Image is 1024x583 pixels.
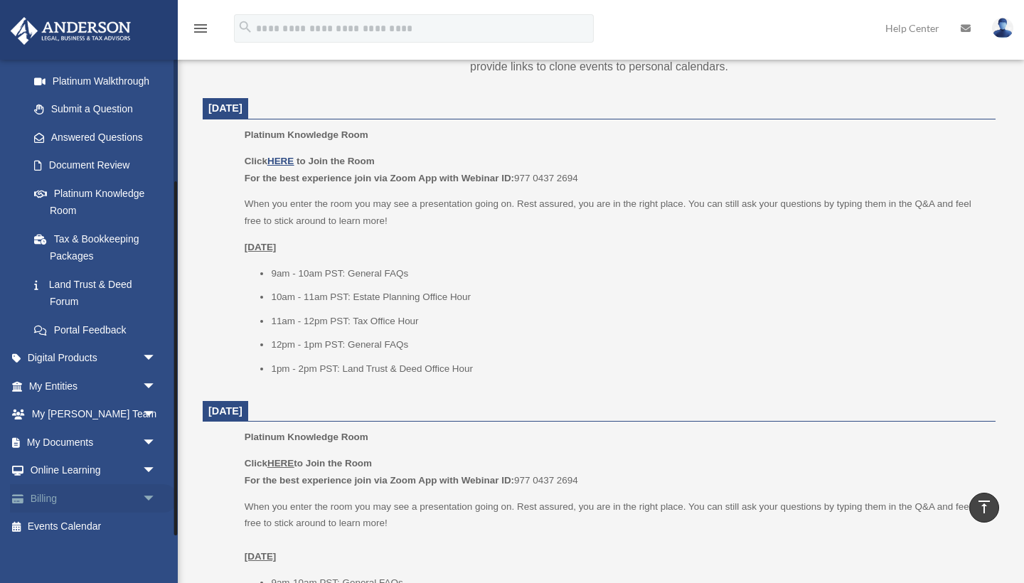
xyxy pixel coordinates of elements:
[142,400,171,429] span: arrow_drop_down
[20,179,171,225] a: Platinum Knowledge Room
[267,156,294,166] a: HERE
[20,270,178,316] a: Land Trust & Deed Forum
[6,17,135,45] img: Anderson Advisors Platinum Portal
[271,289,986,306] li: 10am - 11am PST: Estate Planning Office Hour
[245,156,297,166] b: Click
[245,129,368,140] span: Platinum Knowledge Room
[245,551,277,562] u: [DATE]
[245,196,986,229] p: When you enter the room you may see a presentation going on. Rest assured, you are in the right p...
[271,313,986,330] li: 11am - 12pm PST: Tax Office Hour
[238,19,253,35] i: search
[10,428,178,456] a: My Documentsarrow_drop_down
[271,336,986,353] li: 12pm - 1pm PST: General FAQs
[192,20,209,37] i: menu
[992,18,1013,38] img: User Pic
[245,458,372,469] b: Click to Join the Room
[10,513,178,541] a: Events Calendar
[245,475,514,486] b: For the best experience join via Zoom App with Webinar ID:
[20,225,178,270] a: Tax & Bookkeeping Packages
[271,265,986,282] li: 9am - 10am PST: General FAQs
[976,498,993,515] i: vertical_align_top
[20,95,178,124] a: Submit a Question
[142,344,171,373] span: arrow_drop_down
[20,123,178,151] a: Answered Questions
[10,344,178,373] a: Digital Productsarrow_drop_down
[969,493,999,523] a: vertical_align_top
[208,102,242,114] span: [DATE]
[10,372,178,400] a: My Entitiesarrow_drop_down
[20,67,178,95] a: Platinum Walkthrough
[142,428,171,457] span: arrow_drop_down
[142,456,171,486] span: arrow_drop_down
[245,173,514,183] b: For the best experience join via Zoom App with Webinar ID:
[245,432,368,442] span: Platinum Knowledge Room
[208,405,242,417] span: [DATE]
[20,151,178,180] a: Document Review
[192,25,209,37] a: menu
[142,372,171,401] span: arrow_drop_down
[10,400,178,429] a: My [PERSON_NAME] Teamarrow_drop_down
[10,484,178,513] a: Billingarrow_drop_down
[245,242,277,252] u: [DATE]
[245,498,986,565] p: When you enter the room you may see a presentation going on. Rest assured, you are in the right p...
[245,455,986,488] p: 977 0437 2694
[10,456,178,485] a: Online Learningarrow_drop_down
[271,360,986,378] li: 1pm - 2pm PST: Land Trust & Deed Office Hour
[267,458,294,469] u: HERE
[20,316,178,344] a: Portal Feedback
[142,484,171,513] span: arrow_drop_down
[245,153,986,186] p: 977 0437 2694
[297,156,375,166] b: to Join the Room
